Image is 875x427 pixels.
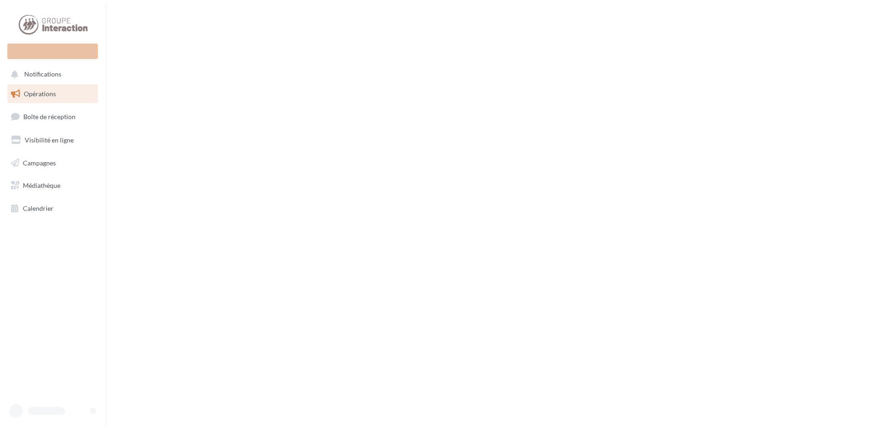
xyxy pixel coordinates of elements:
[23,204,54,212] span: Calendrier
[7,44,98,59] div: Nouvelle campagne
[24,90,56,98] span: Opérations
[5,107,100,126] a: Boîte de réception
[23,159,56,166] span: Campagnes
[23,113,76,120] span: Boîte de réception
[24,71,61,78] span: Notifications
[5,199,100,218] a: Calendrier
[5,153,100,173] a: Campagnes
[25,136,74,144] span: Visibilité en ligne
[23,181,60,189] span: Médiathèque
[5,131,100,150] a: Visibilité en ligne
[5,84,100,104] a: Opérations
[5,176,100,195] a: Médiathèque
